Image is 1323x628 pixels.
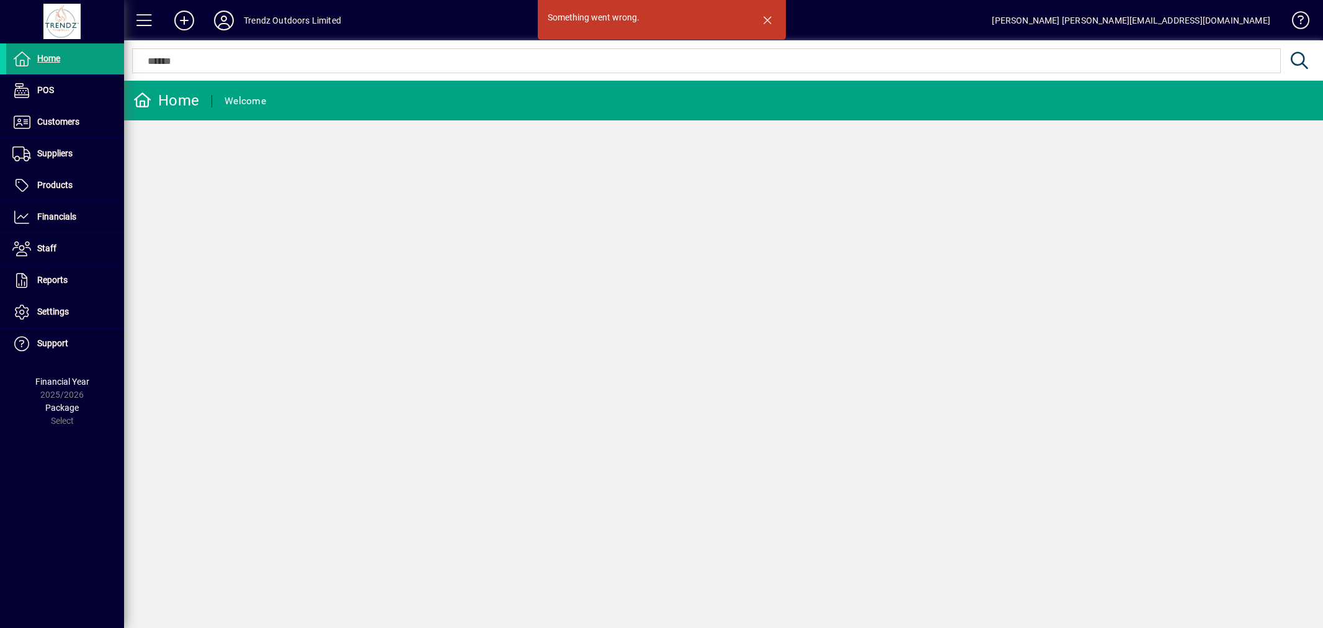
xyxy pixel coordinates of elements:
[37,117,79,127] span: Customers
[37,148,73,158] span: Suppliers
[6,233,124,264] a: Staff
[45,403,79,413] span: Package
[6,297,124,328] a: Settings
[37,338,68,348] span: Support
[6,202,124,233] a: Financials
[6,138,124,169] a: Suppliers
[133,91,199,110] div: Home
[164,9,204,32] button: Add
[225,91,266,111] div: Welcome
[244,11,341,30] div: Trendz Outdoors Limited
[1283,2,1307,43] a: Knowledge Base
[204,9,244,32] button: Profile
[37,243,56,253] span: Staff
[6,75,124,106] a: POS
[6,170,124,201] a: Products
[37,85,54,95] span: POS
[6,107,124,138] a: Customers
[37,212,76,222] span: Financials
[37,53,60,63] span: Home
[6,265,124,296] a: Reports
[6,328,124,359] a: Support
[992,11,1270,30] div: [PERSON_NAME] [PERSON_NAME][EMAIL_ADDRESS][DOMAIN_NAME]
[37,180,73,190] span: Products
[35,377,89,387] span: Financial Year
[37,307,69,316] span: Settings
[37,275,68,285] span: Reports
